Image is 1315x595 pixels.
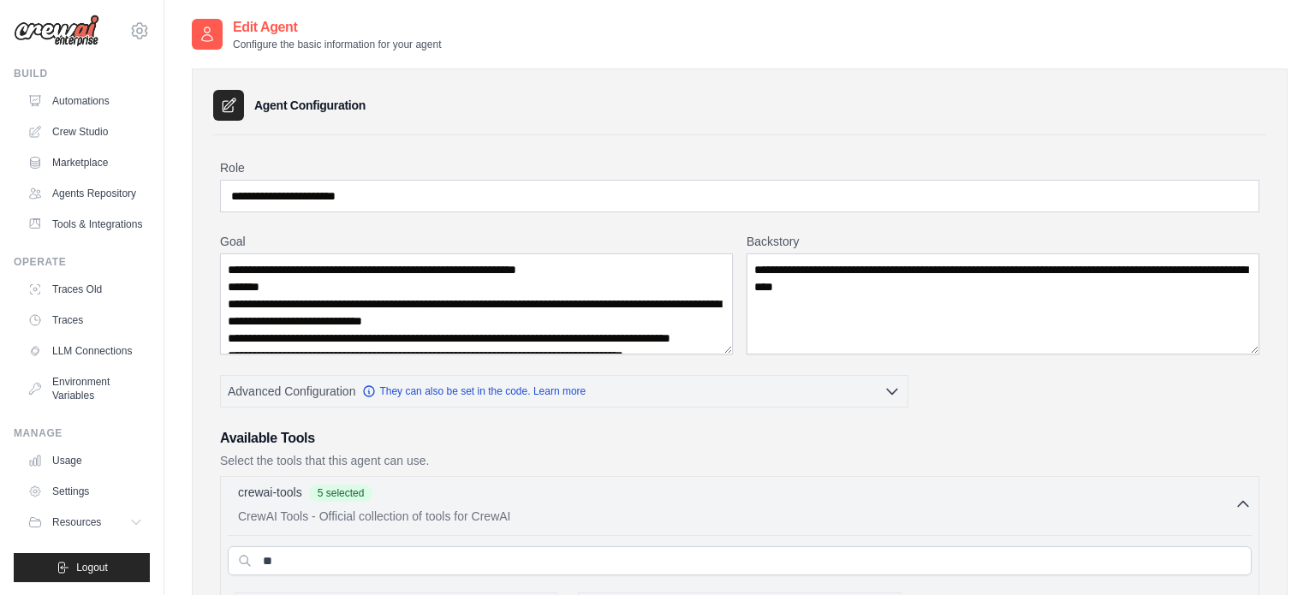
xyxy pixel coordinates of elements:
button: Advanced Configuration They can also be set in the code. Learn more [221,376,907,407]
button: Resources [21,509,150,536]
label: Backstory [747,233,1259,250]
div: Operate [14,255,150,269]
label: Role [220,159,1259,176]
span: 5 selected [309,485,373,502]
img: Logo [14,15,99,47]
button: crewai-tools 5 selected CrewAI Tools - Official collection of tools for CrewAI [228,484,1252,525]
a: Tools & Integrations [21,211,150,238]
a: Environment Variables [21,368,150,409]
p: Select the tools that this agent can use. [220,452,1259,469]
span: Advanced Configuration [228,383,355,400]
a: Traces Old [21,276,150,303]
p: crewai-tools [238,484,302,501]
a: Marketplace [21,149,150,176]
a: Agents Repository [21,180,150,207]
h2: Edit Agent [233,17,441,38]
a: LLM Connections [21,337,150,365]
label: Goal [220,233,733,250]
a: Traces [21,306,150,334]
div: Manage [14,426,150,440]
a: They can also be set in the code. Learn more [362,384,586,398]
span: Resources [52,515,101,529]
p: CrewAI Tools - Official collection of tools for CrewAI [238,508,1235,525]
a: Automations [21,87,150,115]
div: Build [14,67,150,80]
p: Configure the basic information for your agent [233,38,441,51]
h3: Available Tools [220,428,1259,449]
a: Settings [21,478,150,505]
a: Usage [21,447,150,474]
a: Crew Studio [21,118,150,146]
button: Logout [14,553,150,582]
h3: Agent Configuration [254,97,366,114]
span: Logout [76,561,108,574]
